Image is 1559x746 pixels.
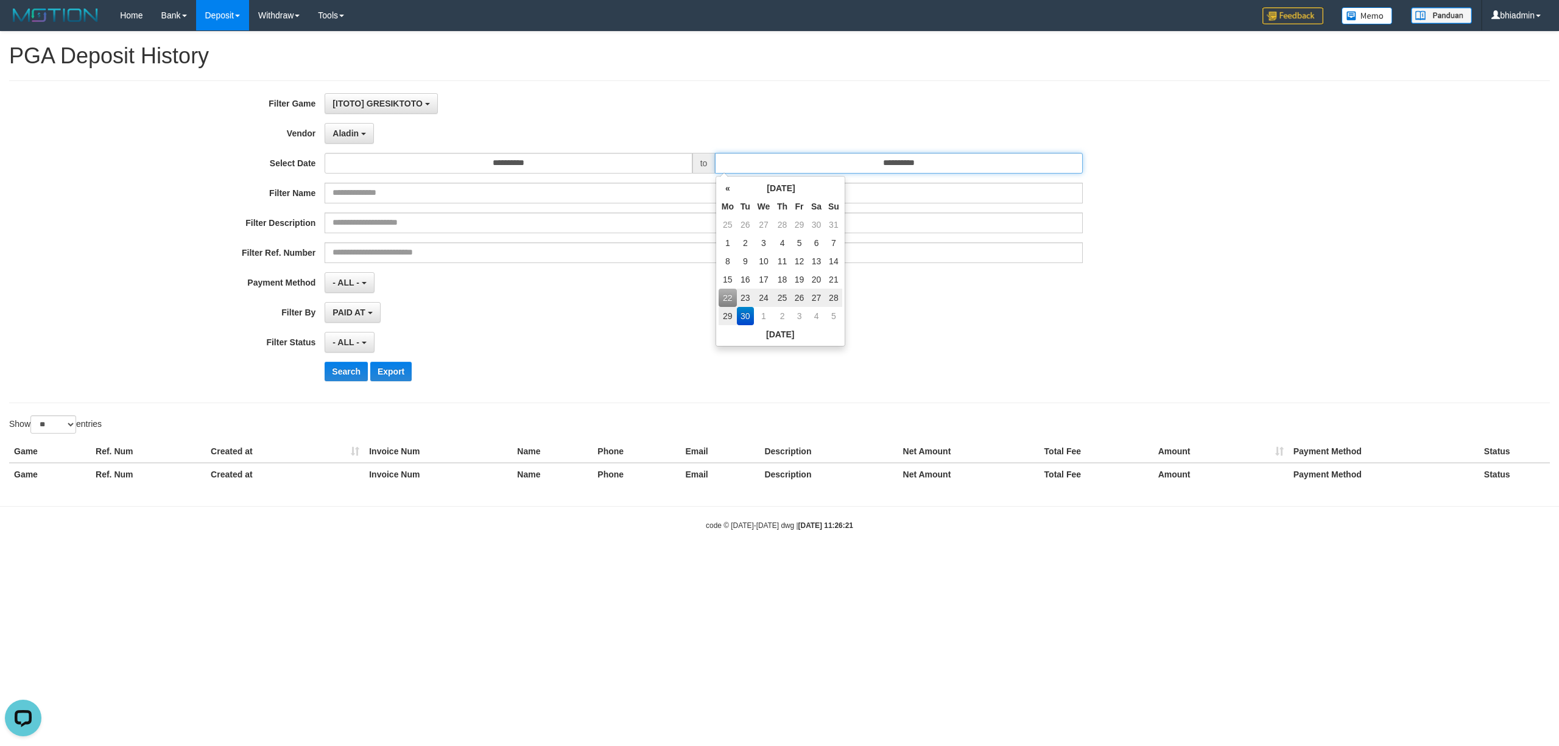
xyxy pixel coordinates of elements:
th: Invoice Num [364,440,512,463]
img: panduan.png [1411,7,1472,24]
td: 5 [825,307,842,325]
th: Mo [719,197,737,216]
th: Game [9,440,91,463]
th: Created at [206,440,364,463]
button: Aladin [325,123,374,144]
td: 7 [825,234,842,252]
span: - ALL - [333,337,359,347]
td: 10 [754,252,774,270]
th: Email [680,463,759,485]
th: Net Amount [898,463,1040,485]
td: 21 [825,270,842,289]
th: We [754,197,774,216]
th: Name [512,463,593,485]
td: 27 [754,216,774,234]
th: Phone [593,440,680,463]
td: 22 [719,289,737,307]
th: Su [825,197,842,216]
button: - ALL - [325,332,374,353]
th: Tu [737,197,754,216]
button: Search [325,362,368,381]
th: Payment Method [1289,440,1479,463]
td: 26 [791,289,808,307]
th: Amount [1153,463,1289,485]
td: 25 [773,289,791,307]
td: 14 [825,252,842,270]
td: 15 [719,270,737,289]
td: 18 [773,270,791,289]
td: 31 [825,216,842,234]
span: PAID AT [333,308,365,317]
th: Description [759,440,898,463]
td: 20 [808,270,825,289]
th: Ref. Num [91,440,206,463]
th: Game [9,463,91,485]
td: 13 [808,252,825,270]
td: 8 [719,252,737,270]
td: 1 [719,234,737,252]
td: 27 [808,289,825,307]
strong: [DATE] 11:26:21 [798,521,853,530]
h1: PGA Deposit History [9,44,1550,68]
td: 25 [719,216,737,234]
th: Invoice Num [364,463,512,485]
th: Phone [593,463,680,485]
th: Name [512,440,593,463]
span: Aladin [333,128,359,138]
th: Net Amount [898,440,1040,463]
button: [ITOTO] GRESIKTOTO [325,93,437,114]
th: Payment Method [1289,463,1479,485]
small: code © [DATE]-[DATE] dwg | [706,521,853,530]
td: 3 [754,234,774,252]
th: Status [1479,463,1550,485]
td: 26 [737,216,754,234]
img: Feedback.jpg [1262,7,1323,24]
td: 28 [773,216,791,234]
th: Sa [808,197,825,216]
td: 2 [773,307,791,325]
td: 11 [773,252,791,270]
th: Fr [791,197,808,216]
button: Export [370,362,412,381]
td: 16 [737,270,754,289]
img: MOTION_logo.png [9,6,102,24]
td: 6 [808,234,825,252]
td: 23 [737,289,754,307]
td: 2 [737,234,754,252]
img: Button%20Memo.svg [1342,7,1393,24]
td: 9 [737,252,754,270]
td: 4 [808,307,825,325]
th: « [719,179,737,197]
td: 19 [791,270,808,289]
td: 30 [737,307,754,325]
th: [DATE] [719,325,842,343]
td: 1 [754,307,774,325]
td: 28 [825,289,842,307]
td: 4 [773,234,791,252]
button: Open LiveChat chat widget [5,5,41,41]
th: [DATE] [737,179,825,197]
th: Description [759,463,898,485]
th: Created at [206,463,364,485]
span: [ITOTO] GRESIKTOTO [333,99,423,108]
th: Total Fee [1040,440,1153,463]
td: 12 [791,252,808,270]
th: Amount [1153,440,1289,463]
td: 17 [754,270,774,289]
label: Show entries [9,415,102,434]
td: 5 [791,234,808,252]
span: - ALL - [333,278,359,287]
select: Showentries [30,415,76,434]
th: Status [1479,440,1550,463]
td: 24 [754,289,774,307]
td: 3 [791,307,808,325]
td: 29 [719,307,737,325]
th: Th [773,197,791,216]
td: 30 [808,216,825,234]
button: PAID AT [325,302,380,323]
th: Ref. Num [91,463,206,485]
span: to [692,153,716,174]
td: 29 [791,216,808,234]
th: Total Fee [1040,463,1153,485]
button: - ALL - [325,272,374,293]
